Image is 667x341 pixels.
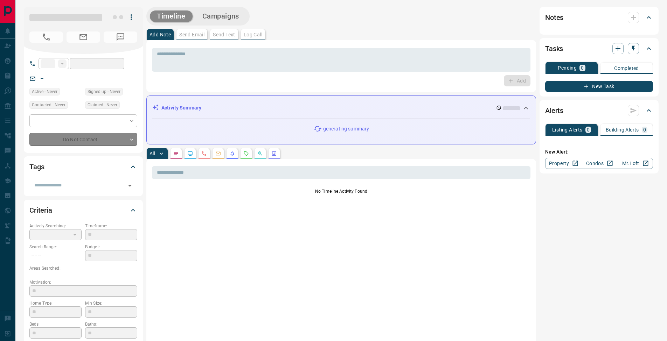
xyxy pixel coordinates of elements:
[150,151,155,156] p: All
[201,151,207,156] svg: Calls
[152,188,530,194] p: No Timeline Activity Found
[545,81,653,92] button: New Task
[257,151,263,156] svg: Opportunities
[29,321,82,327] p: Beds:
[545,102,653,119] div: Alerts
[545,105,563,116] h2: Alerts
[545,148,653,156] p: New Alert:
[243,151,249,156] svg: Requests
[29,205,52,216] h2: Criteria
[643,127,646,132] p: 0
[173,151,179,156] svg: Notes
[187,151,193,156] svg: Lead Browsing Activity
[29,265,137,271] p: Areas Searched:
[29,300,82,306] p: Home Type:
[195,10,246,22] button: Campaigns
[85,244,137,250] p: Budget:
[545,43,563,54] h2: Tasks
[88,88,120,95] span: Signed up - Never
[29,202,137,219] div: Criteria
[545,40,653,57] div: Tasks
[271,151,277,156] svg: Agent Actions
[617,158,653,169] a: Mr.Loft
[41,76,43,81] a: --
[558,65,577,70] p: Pending
[161,104,201,112] p: Activity Summary
[152,101,530,114] div: Activity Summary
[29,223,82,229] p: Actively Searching:
[545,12,563,23] h2: Notes
[29,31,63,43] span: No Number
[32,101,65,108] span: Contacted - Never
[215,151,221,156] svg: Emails
[29,133,137,146] div: Do Not Contact
[150,10,193,22] button: Timeline
[29,250,82,262] p: -- - --
[125,181,135,191] button: Open
[229,151,235,156] svg: Listing Alerts
[32,88,57,95] span: Active - Never
[552,127,583,132] p: Listing Alerts
[88,101,117,108] span: Claimed - Never
[85,223,137,229] p: Timeframe:
[545,9,653,26] div: Notes
[29,161,44,172] h2: Tags
[581,158,617,169] a: Condos
[150,32,171,37] p: Add Note
[85,321,137,327] p: Baths:
[29,244,82,250] p: Search Range:
[614,66,639,71] p: Completed
[29,158,137,175] div: Tags
[606,127,639,132] p: Building Alerts
[587,127,590,132] p: 0
[67,31,100,43] span: No Email
[323,125,369,133] p: generating summary
[581,65,584,70] p: 0
[85,300,137,306] p: Min Size:
[104,31,137,43] span: No Number
[29,279,137,285] p: Motivation:
[545,158,581,169] a: Property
